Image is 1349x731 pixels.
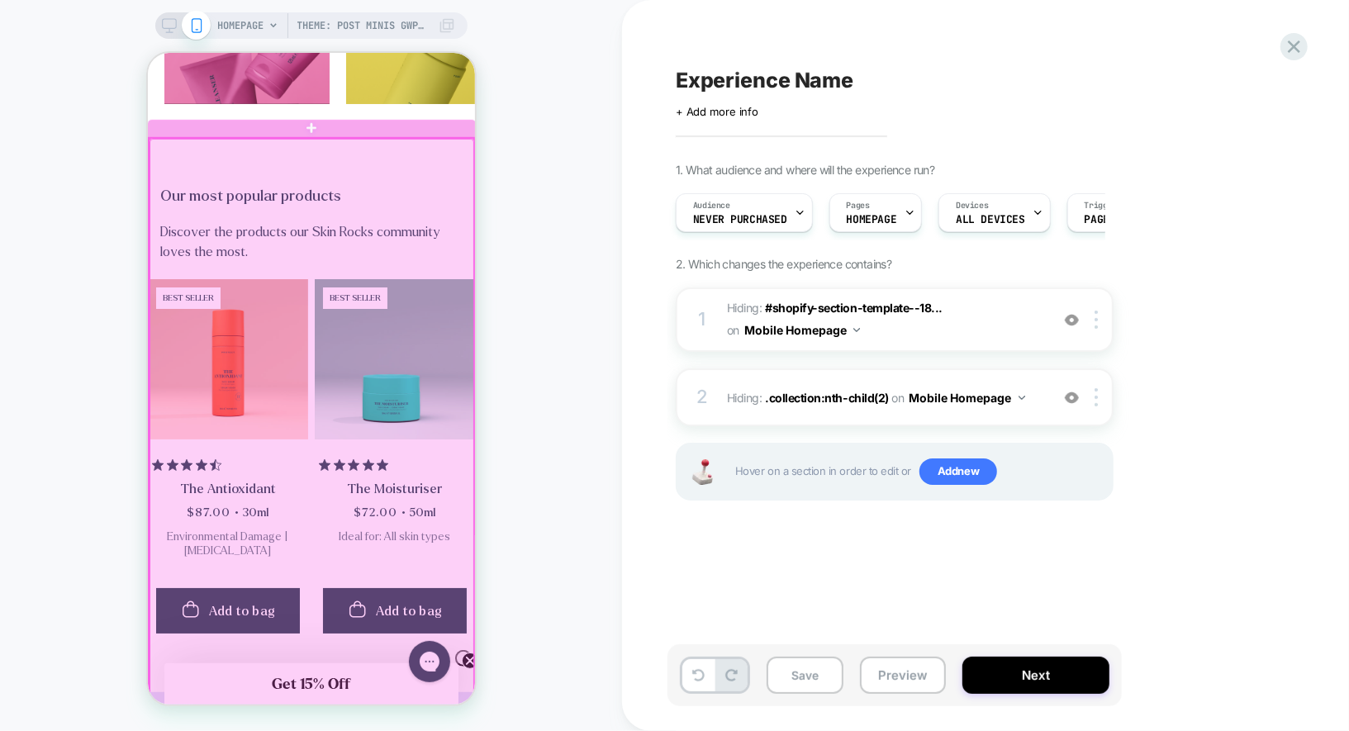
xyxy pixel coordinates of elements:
span: Theme: POST MINIS GWP THEME 19/08 [297,12,430,39]
img: crossed eye [1065,313,1079,327]
div: 2 [694,381,710,414]
span: Page Load [1085,214,1141,225]
button: Mobile Homepage [744,318,860,342]
button: Next [962,657,1109,694]
img: Joystick [686,459,719,485]
span: Add new [919,458,997,485]
span: Hover on a section in order to edit or [735,458,1104,485]
span: Hiding : [727,386,1042,410]
span: Experience Name [676,68,853,93]
span: Never Purchased [693,214,787,225]
img: close [1095,388,1098,406]
span: on [892,387,905,408]
button: Open gorgias live chat [8,6,50,47]
span: 2. Which changes the experience contains? [676,257,891,271]
button: Save [767,657,843,694]
span: #shopify-section-template--18... [765,301,943,315]
img: close [1095,311,1098,329]
span: 1. What audience and where will the experience run? [676,163,934,177]
span: .collection:nth-child(2) [765,391,889,405]
img: down arrow [853,328,860,332]
span: Devices [956,200,988,211]
span: HOMEPAGE [847,214,897,225]
span: Audience [693,200,730,211]
span: HOMEPAGE [218,12,264,39]
span: Trigger [1085,200,1117,211]
span: Hiding : [727,297,1042,342]
div: 1 [694,303,710,336]
img: down arrow [1019,396,1025,400]
span: ALL DEVICES [956,214,1024,225]
button: Preview [860,657,946,694]
span: on [727,320,739,340]
span: Pages [847,200,870,211]
button: Mobile Homepage [910,386,1025,410]
span: + Add more info [676,105,758,118]
img: crossed eye [1065,391,1079,405]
